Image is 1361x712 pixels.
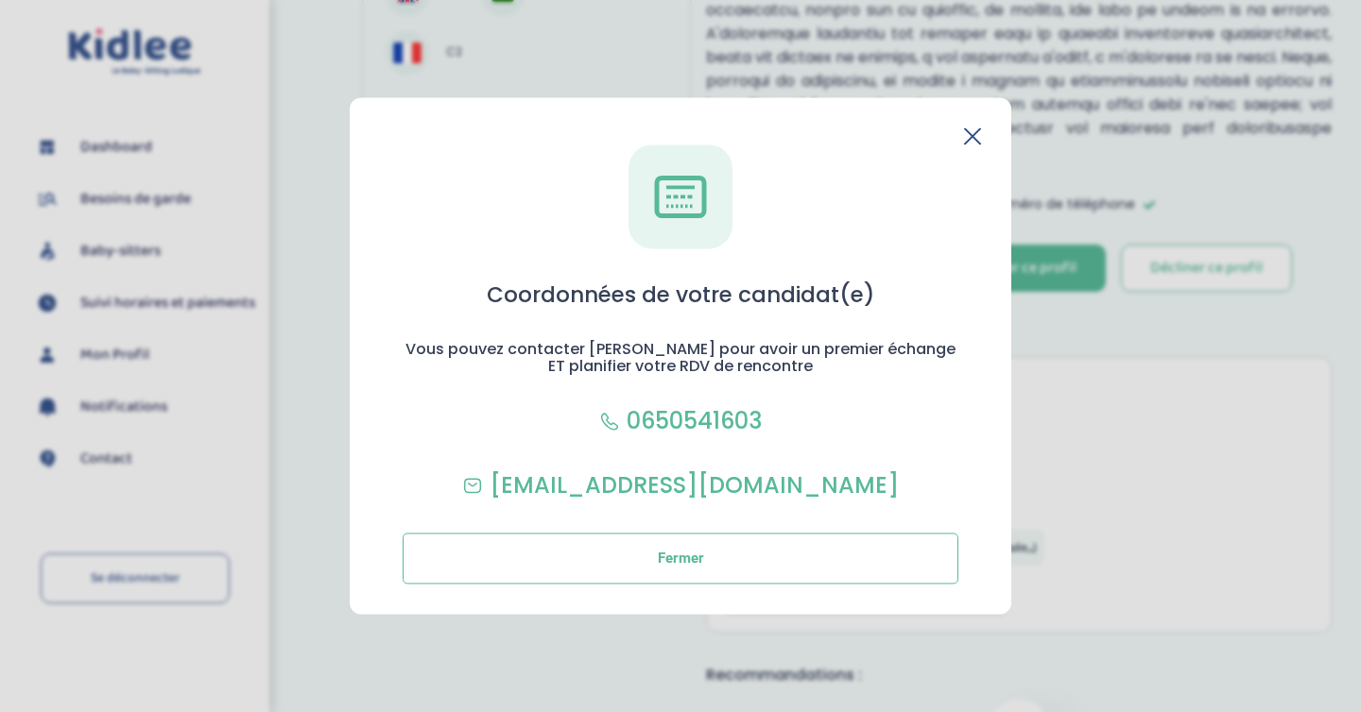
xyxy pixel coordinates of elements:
[463,469,899,503] a: [EMAIL_ADDRESS][DOMAIN_NAME]
[627,405,762,439] p: 0650541603
[403,341,958,374] h2: Vous pouvez contacter [PERSON_NAME] pour avoir un premier échange ET planifier votre RDV de renco...
[403,534,958,585] button: Fermer
[600,405,762,439] a: 0650541603
[490,469,899,503] p: [EMAIL_ADDRESS][DOMAIN_NAME]
[487,279,875,311] h1: Coordonnées de votre candidat(e)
